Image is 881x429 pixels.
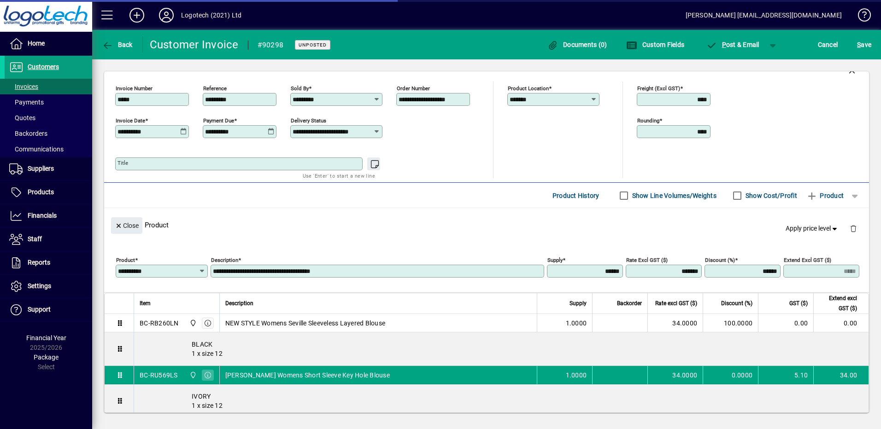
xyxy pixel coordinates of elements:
[122,7,152,23] button: Add
[9,130,47,137] span: Backorders
[258,38,284,52] div: #90298
[5,204,92,227] a: Financials
[28,282,51,290] span: Settings
[758,314,813,332] td: 0.00
[397,85,430,92] mat-label: Order number
[134,332,869,365] div: BLACK 1 x size 12
[819,293,857,313] span: Extend excl GST ($)
[150,37,239,52] div: Customer Invoice
[705,257,735,263] mat-label: Discount (%)
[624,36,687,53] button: Custom Fields
[9,83,38,90] span: Invoices
[5,181,92,204] a: Products
[134,384,869,417] div: IVORY 1 x size 12
[857,37,871,52] span: ave
[744,191,797,200] label: Show Cost/Profit
[703,366,758,384] td: 0.0000
[842,217,864,239] button: Delete
[5,228,92,251] a: Staff
[508,85,549,92] mat-label: Product location
[115,218,139,233] span: Close
[291,117,326,124] mat-label: Delivery status
[813,314,869,332] td: 0.00
[291,85,309,92] mat-label: Sold by
[857,41,861,48] span: S
[789,298,808,308] span: GST ($)
[303,170,375,181] mat-hint: Use 'Enter' to start a new line
[758,366,813,384] td: 5.10
[117,160,128,166] mat-label: Title
[722,41,726,48] span: P
[140,319,179,328] div: BC-RB260LN
[28,40,45,47] span: Home
[9,145,64,153] span: Communications
[152,7,181,23] button: Profile
[100,36,135,53] button: Back
[28,188,54,196] span: Products
[116,85,153,92] mat-label: Invoice number
[626,257,668,263] mat-label: Rate excl GST ($)
[5,79,92,94] a: Invoices
[686,8,842,23] div: [PERSON_NAME] [EMAIL_ADDRESS][DOMAIN_NAME]
[92,36,143,53] app-page-header-button: Back
[816,36,840,53] button: Cancel
[28,259,50,266] span: Reports
[545,36,610,53] button: Documents (0)
[5,141,92,157] a: Communications
[655,298,697,308] span: Rate excl GST ($)
[5,94,92,110] a: Payments
[630,191,717,200] label: Show Line Volumes/Weights
[706,41,759,48] span: ost & Email
[225,371,390,380] span: [PERSON_NAME] Womens Short Sleeve Key Hole Blouse
[617,298,642,308] span: Backorder
[211,257,238,263] mat-label: Description
[566,319,587,328] span: 1.0000
[102,41,133,48] span: Back
[813,366,869,384] td: 34.00
[9,99,44,106] span: Payments
[28,165,54,172] span: Suppliers
[549,187,603,204] button: Product History
[9,114,35,122] span: Quotes
[5,32,92,55] a: Home
[203,117,234,124] mat-label: Payment due
[626,41,684,48] span: Custom Fields
[5,157,92,180] a: Suppliers
[104,208,869,242] div: Product
[547,257,563,263] mat-label: Supply
[566,371,587,380] span: 1.0000
[5,298,92,321] a: Support
[34,354,59,361] span: Package
[187,318,198,328] span: Central
[802,187,848,204] button: Product
[653,319,697,328] div: 34.0000
[547,41,607,48] span: Documents (0)
[5,110,92,126] a: Quotes
[5,275,92,298] a: Settings
[225,319,386,328] span: NEW STYLE Womens Seville Sleeveless Layered Blouse
[299,42,327,48] span: Unposted
[225,298,253,308] span: Description
[637,85,680,92] mat-label: Freight (excl GST)
[116,117,145,124] mat-label: Invoice date
[784,257,831,263] mat-label: Extend excl GST ($)
[187,370,198,380] span: Central
[116,257,135,263] mat-label: Product
[653,371,697,380] div: 34.0000
[703,314,758,332] td: 100.0000
[203,85,227,92] mat-label: Reference
[851,2,869,32] a: Knowledge Base
[5,251,92,274] a: Reports
[140,371,178,380] div: BC-RU569LS
[28,63,59,70] span: Customers
[570,298,587,308] span: Supply
[806,188,844,203] span: Product
[818,37,838,52] span: Cancel
[5,126,92,141] a: Backorders
[782,220,843,237] button: Apply price level
[721,298,752,308] span: Discount (%)
[855,36,874,53] button: Save
[111,217,142,234] button: Close
[26,334,66,342] span: Financial Year
[28,235,42,243] span: Staff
